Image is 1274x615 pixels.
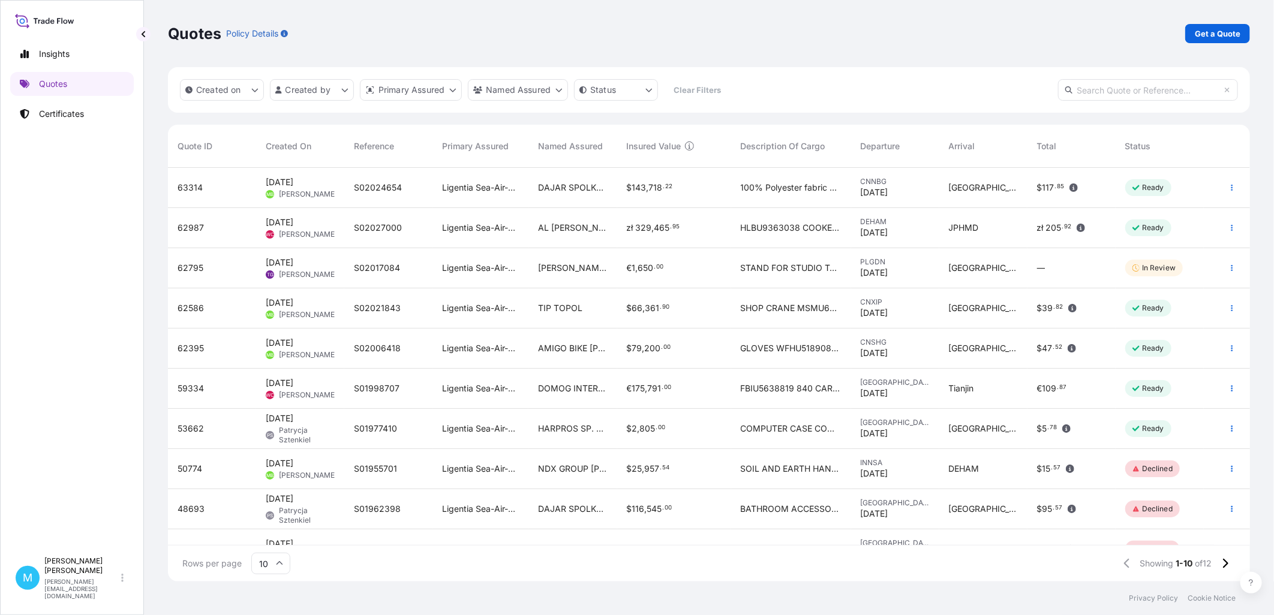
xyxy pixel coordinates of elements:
span: Ligentia Sea-Air-Rail Sp. z o.o. [442,262,519,274]
span: TIP TOPOL [538,302,582,314]
span: 95 [672,225,680,229]
p: Declined [1142,544,1173,554]
span: SHOP CRANE MSMU6825601 40hc, 13383,900 kgs, 62,880 m3, 572 pkg MSDU7245659 40hc, 16068,500 kgs, 6... [741,302,842,314]
span: Ligentia Sea-Air-Rail Sp. z o.o. [442,182,519,194]
span: Quote ID [178,140,212,152]
span: 00 [664,385,671,390]
span: . [654,265,656,269]
span: , [647,183,649,192]
span: $ [1037,465,1042,473]
span: , [645,505,647,513]
span: [DATE] [266,377,293,389]
span: [PERSON_NAME] [279,270,337,279]
span: WC [266,228,274,240]
span: , [652,224,654,232]
p: Clear Filters [674,84,722,96]
span: 15 [1042,465,1051,473]
span: Showing [1140,557,1174,569]
span: 5 [1042,424,1047,433]
span: 200 [645,344,661,352]
span: 63314 [178,182,203,194]
p: Created by [286,84,331,96]
span: 46132 [178,543,203,555]
span: Named Assured [538,140,603,152]
span: Status [1125,140,1151,152]
span: Primary Assured [442,140,509,152]
p: Primary Assured [378,84,444,96]
span: [DATE] [861,186,888,198]
span: [DATE] [266,216,293,228]
p: In Review [1142,263,1176,273]
p: Ready [1142,424,1164,433]
span: , [642,465,645,473]
span: 00 [658,426,665,430]
span: [DATE] [266,337,293,349]
span: [PERSON_NAME] [PERSON_NAME] [538,262,607,274]
span: . [661,345,663,349]
span: Tianjin [949,382,974,394]
span: Created On [266,140,311,152]
p: [PERSON_NAME] [PERSON_NAME] [44,556,119,575]
span: M [23,572,32,584]
span: [DATE] [266,493,293,505]
span: $ [1037,424,1042,433]
span: MB [266,469,274,481]
span: AMIGO BIKE [PERSON_NAME] [538,342,607,354]
span: $ [627,465,632,473]
span: 465 [654,224,670,232]
span: S02006418 [354,342,401,354]
a: Privacy Policy [1129,593,1178,603]
span: . [1062,225,1064,229]
span: 109 [1042,384,1057,393]
span: $ [1037,344,1042,352]
span: 62395 [178,342,204,354]
span: Ligentia Sea-Air-Rail Sp. z o.o. [442,543,519,555]
span: zł [627,224,633,232]
span: , [642,545,644,553]
span: . [660,305,662,309]
span: [GEOGRAPHIC_DATA] [861,498,930,508]
span: DOMOG INTERNATIONAL LLC [538,382,607,394]
span: $ [1037,505,1042,513]
span: . [656,426,657,430]
p: Quotes [39,78,67,90]
span: AL [PERSON_NAME] ([PERSON_NAME]) W.L.L. [538,222,607,234]
span: 85 [1057,185,1065,189]
span: [DATE] [266,457,293,469]
span: $ [627,424,632,433]
span: DAJAR SPOLKA Z O.O. [538,543,607,555]
span: , [638,424,640,433]
span: 22 [665,185,672,189]
span: $ [627,505,632,513]
span: Arrival [949,140,975,152]
span: Insured Value [627,140,681,152]
span: 78 [1050,426,1057,430]
span: 79 [632,344,642,352]
span: of 12 [1195,557,1212,569]
span: 329 [636,224,652,232]
span: 175 [632,384,645,393]
span: 322 [644,545,660,553]
span: 92 [1065,225,1072,229]
span: 57 [1056,506,1063,510]
span: 62795 [178,262,203,274]
span: CNXIP [861,297,930,307]
span: S02021843 [354,302,401,314]
span: € [627,264,632,272]
p: Status [590,84,616,96]
span: [PERSON_NAME] [279,230,337,239]
span: MB [266,349,274,361]
span: . [663,185,665,189]
span: GLOVES WFHU5189088 40hc, 4928,00 kgs, 68,605 m3, 2464 ctn TIIU4034127 40hc, 4928,00 kgs, 68,605 m... [741,342,842,354]
span: Rows per page [182,557,242,569]
p: Ready [1142,343,1164,353]
span: [GEOGRAPHIC_DATA] [949,543,1018,555]
p: Ready [1142,303,1164,313]
span: 48693 [178,503,205,515]
span: zł [1037,224,1044,232]
span: [PERSON_NAME] [279,189,337,199]
span: 87 [1060,385,1067,390]
button: certificateStatus Filter options [574,79,658,101]
span: DAJAR SPOLKA Z O.O. [538,503,607,515]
